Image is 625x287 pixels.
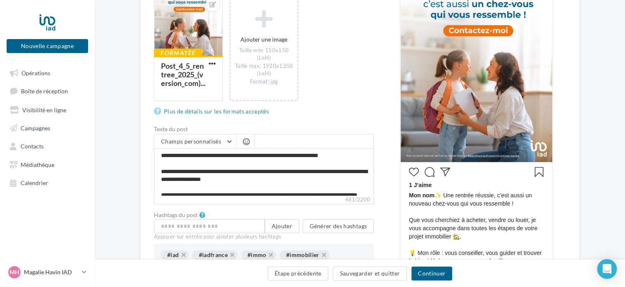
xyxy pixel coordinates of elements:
div: Appuyer sur entrée pour ajouter plusieurs hashtags [154,233,374,241]
div: Open Intercom Messenger [597,259,617,279]
a: Contacts [5,138,90,153]
div: #immobilier [280,250,329,259]
div: #iadfrance [192,250,238,259]
a: Visibilité en ligne [5,102,90,117]
a: Calendrier [5,175,90,190]
button: Nouvelle campagne [7,39,88,53]
span: Campagnes [21,124,50,131]
p: Magalie Havin IAD [24,268,79,276]
div: #iad [161,250,189,259]
button: Ajouter [265,219,299,233]
button: Étape précédente [268,266,329,280]
span: MH [9,268,19,276]
a: Opérations [5,65,90,80]
a: MH Magalie Havin IAD [7,264,88,280]
span: Contacts [21,143,44,150]
button: Sauvegarder et quitter [333,266,407,280]
div: #immo [241,250,276,259]
svg: Partager la publication [440,167,450,177]
span: Mon nom [409,192,434,199]
span: Opérations [21,69,50,76]
label: Hashtags du post [154,212,198,218]
a: Médiathèque [5,157,90,171]
span: Boîte de réception [21,88,68,95]
span: Médiathèque [21,161,54,168]
button: Champs personnalisés [154,134,236,148]
a: Plus de détails sur les formats acceptés [154,106,272,116]
label: 481/2200 [154,195,374,204]
span: Champs personnalisés [161,138,221,145]
span: Visibilité en ligne [22,106,66,113]
a: Boîte de réception [5,83,90,98]
a: Campagnes [5,120,90,135]
label: Texte du post [154,126,374,132]
div: Post_4_5_rentree_2025_(version_com)... [161,61,205,88]
svg: J’aime [409,167,419,177]
button: Générer des hashtags [303,219,374,233]
div: Formatée [154,49,202,58]
span: Calendrier [21,179,48,186]
svg: Enregistrer [534,167,544,177]
div: 1 J’aime [409,181,544,191]
svg: Commenter [424,167,434,177]
button: Continuer [411,266,452,280]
